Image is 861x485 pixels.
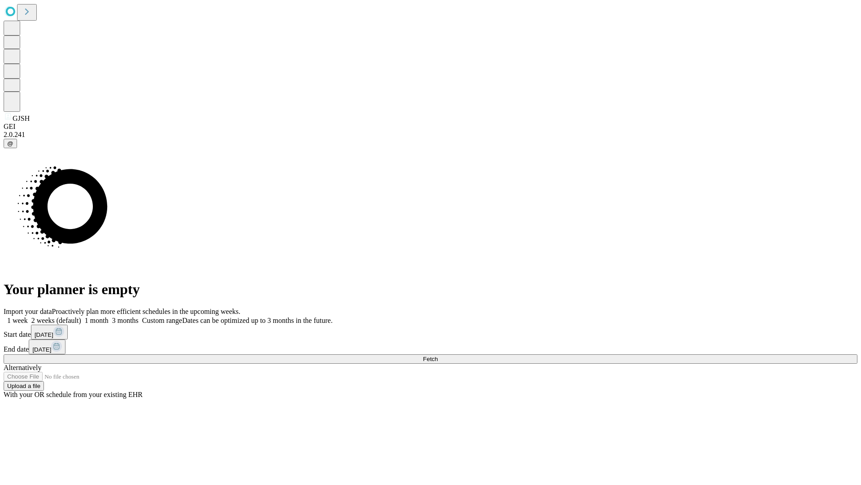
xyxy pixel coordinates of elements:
div: 2.0.241 [4,131,857,139]
span: GJSH [13,115,30,122]
button: Fetch [4,354,857,364]
span: 1 week [7,317,28,324]
span: [DATE] [35,331,53,338]
span: Fetch [423,356,438,362]
button: [DATE] [31,325,68,339]
span: 1 month [85,317,109,324]
span: 3 months [112,317,139,324]
span: With your OR schedule from your existing EHR [4,391,143,398]
span: @ [7,140,13,147]
span: 2 weeks (default) [31,317,81,324]
span: Import your data [4,308,52,315]
div: End date [4,339,857,354]
button: @ [4,139,17,148]
button: Upload a file [4,381,44,391]
span: Dates can be optimized up to 3 months in the future. [182,317,332,324]
span: Proactively plan more efficient schedules in the upcoming weeks. [52,308,240,315]
span: [DATE] [32,346,51,353]
div: Start date [4,325,857,339]
div: GEI [4,123,857,131]
button: [DATE] [29,339,65,354]
h1: Your planner is empty [4,281,857,298]
span: Alternatively [4,364,41,371]
span: Custom range [142,317,182,324]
